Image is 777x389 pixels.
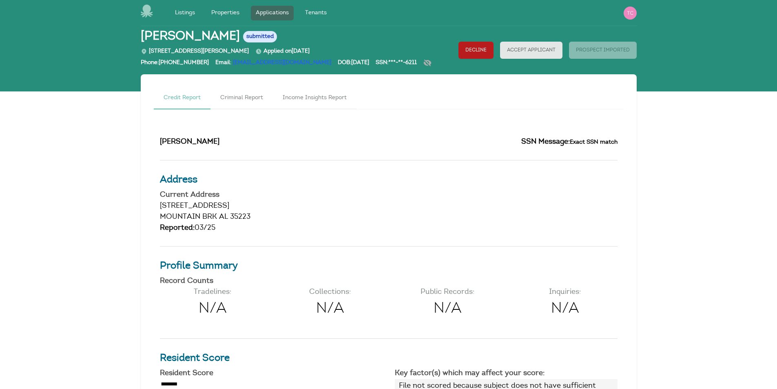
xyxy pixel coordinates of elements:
h4: Current Address [160,191,618,199]
h4: Key factor(s) which may affect your score: [395,370,618,377]
span: 35223 [230,213,250,221]
span: N/A [512,298,618,320]
div: Email: [215,59,331,71]
h2: [PERSON_NAME] [160,137,383,148]
span: MOUNTAIN BRK [160,213,217,221]
a: Applications [251,6,294,20]
button: Accept Applicant [500,42,562,59]
span: [PERSON_NAME] [141,29,240,44]
span: Reported: [160,225,195,232]
p: Public Records: [395,287,500,298]
p: Inquiries: [512,287,618,298]
a: Income Insights Report [273,87,356,109]
h3: Profile Summary [160,259,618,273]
span: Applied on [DATE] [255,49,310,54]
span: N/A [395,298,500,320]
span: N/A [277,298,383,320]
p: Tradelines: [160,287,265,298]
h4: Resident Score [160,370,383,377]
p: Collections: [277,287,383,298]
nav: Tabs [154,87,624,109]
div: Phone: [PHONE_NUMBER] [141,59,209,71]
h3: Resident Score [160,351,618,366]
div: DOB: [DATE] [338,59,369,71]
div: 03/25 [160,223,618,234]
a: Criminal Report [210,87,273,109]
span: AL [219,213,228,221]
span: SSN Message: [521,138,570,146]
a: Properties [206,6,244,20]
a: Credit Report [154,87,210,109]
h3: Address [160,173,618,187]
a: [EMAIL_ADDRESS][DOMAIN_NAME] [233,60,331,66]
a: Tenants [300,6,332,20]
span: [STREET_ADDRESS] [160,202,229,210]
span: [STREET_ADDRESS][PERSON_NAME] [141,49,249,54]
span: submitted [243,31,277,42]
small: Exact SSN match [570,139,618,145]
a: Listings [170,6,200,20]
span: N/A [160,298,265,320]
button: Decline [458,42,494,59]
h4: Record Counts [160,278,618,285]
